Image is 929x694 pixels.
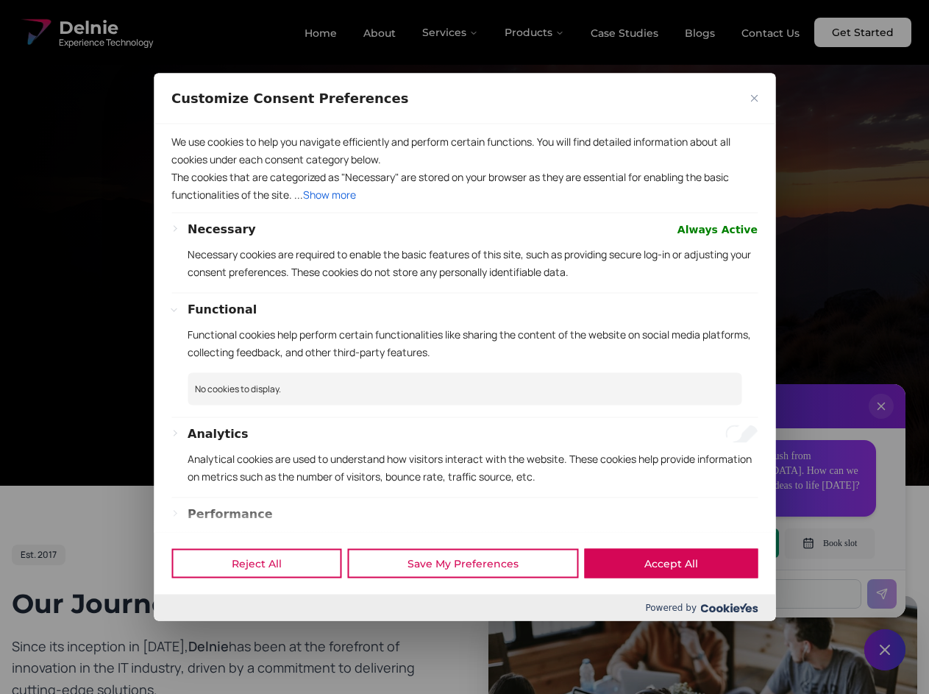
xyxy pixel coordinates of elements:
[700,603,758,612] img: Cookieyes logo
[677,220,758,238] span: Always Active
[750,94,758,102] img: Close
[188,372,741,405] p: No cookies to display.
[188,300,257,318] button: Functional
[154,595,775,621] div: Powered by
[188,425,249,442] button: Analytics
[171,168,758,203] p: The cookies that are categorized as "Necessary" are stored on your browser as they are essential ...
[188,220,256,238] button: Necessary
[584,549,758,578] button: Accept All
[171,89,408,107] span: Customize Consent Preferences
[725,425,758,442] input: Enable Analytics
[188,450,758,485] p: Analytical cookies are used to understand how visitors interact with the website. These cookies h...
[188,245,758,280] p: Necessary cookies are required to enable the basic features of this site, such as providing secur...
[171,132,758,168] p: We use cookies to help you navigate efficiently and perform certain functions. You will find deta...
[347,549,578,578] button: Save My Preferences
[171,549,341,578] button: Reject All
[188,325,758,361] p: Functional cookies help perform certain functionalities like sharing the content of the website o...
[303,185,356,203] button: Show more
